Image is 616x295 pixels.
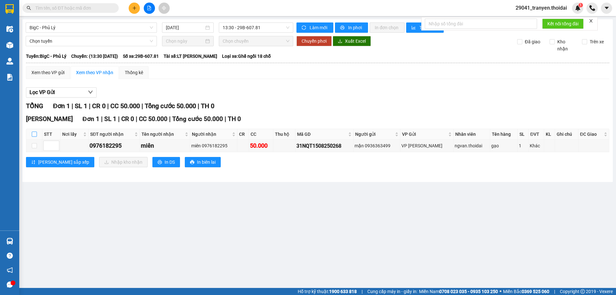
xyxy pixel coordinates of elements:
[185,157,221,167] button: printerIn biên lai
[425,19,537,29] input: Nhập số tổng đài
[348,24,363,31] span: In phơi
[297,131,347,138] span: Mã GD
[510,4,572,12] span: 29041_tranyen.thoidai
[110,102,140,110] span: CC 50.000
[544,129,555,140] th: KL
[249,129,273,140] th: CC
[26,115,73,123] span: [PERSON_NAME]
[575,5,581,11] img: icon-new-feature
[104,115,116,123] span: SL 1
[139,115,167,123] span: CC 50.000
[158,3,170,14] button: aim
[604,5,610,11] span: caret-down
[82,115,99,123] span: Đơn 1
[76,69,113,76] div: Xem theo VP nhận
[165,159,175,166] span: In DS
[201,102,214,110] span: TH 0
[529,129,544,140] th: ĐVT
[172,115,223,123] span: Tổng cước 50.000
[147,6,151,10] span: file-add
[166,24,204,31] input: 15/08/2025
[522,289,549,294] strong: 0369 525 060
[491,142,517,149] div: gạo
[228,115,241,123] span: TH 0
[578,3,583,7] sup: 1
[192,131,231,138] span: Người nhận
[223,36,289,46] span: Chọn chuyến
[141,141,189,150] div: miên
[101,115,103,123] span: |
[6,238,13,245] img: warehouse-icon
[158,160,162,165] span: printer
[152,157,180,167] button: printerIn DS
[7,253,13,259] span: question-circle
[454,129,490,140] th: Nhân viên
[298,288,357,295] span: Hỗ trợ kỹ thuật:
[5,4,14,14] img: logo-vxr
[519,142,527,149] div: 1
[601,3,612,14] button: caret-down
[30,36,153,46] span: Chọn tuyến
[123,53,159,60] span: Số xe: 29B-607.81
[225,115,226,123] span: |
[296,142,352,150] div: 31NQT1508250268
[89,102,90,110] span: |
[144,3,155,14] button: file-add
[53,102,70,110] span: Đơn 1
[222,53,271,60] span: Loại xe: Ghế ngồi 18 chỗ
[31,69,64,76] div: Xem theo VP gửi
[140,140,190,152] td: miên
[118,115,120,123] span: |
[542,19,584,29] button: Kết nối tổng đài
[587,38,606,45] span: Trên xe
[31,160,36,165] span: sort-ascending
[329,289,357,294] strong: 1900 633 818
[72,102,73,110] span: |
[518,129,528,140] th: SL
[411,25,417,30] span: bar-chart
[547,20,578,27] span: Kết nối tổng đài
[367,288,417,295] span: Cung cấp máy in - giấy in:
[439,289,498,294] strong: 0708 023 035 - 0935 103 250
[35,4,111,12] input: Tìm tên, số ĐT hoặc mã đơn
[132,6,137,10] span: plus
[338,39,342,44] span: download
[400,140,454,152] td: VP Nguyễn Quốc Trị
[88,90,93,95] span: down
[6,74,13,81] img: solution-icon
[580,131,603,138] span: ĐC Giao
[190,160,194,165] span: printer
[455,142,489,149] div: ngvan.thoidai
[7,282,13,288] span: message
[237,129,249,140] th: CR
[302,25,307,30] span: sync
[503,288,549,295] span: Miền Bắc
[121,115,134,123] span: CR 0
[335,22,368,33] button: printerIn phơi
[589,19,593,23] span: close
[345,38,366,45] span: Xuất Excel
[310,24,328,31] span: Làm mới
[30,23,153,32] span: BigC - Phủ Lý
[92,102,106,110] span: CR 0
[75,102,87,110] span: SL 1
[141,131,183,138] span: Tên người nhận
[107,102,109,110] span: |
[26,54,66,59] b: Tuyến: BigC - Phủ Lý
[198,102,199,110] span: |
[166,38,204,45] input: Chọn ngày
[402,131,447,138] span: VP Gửi
[145,102,196,110] span: Tổng cước 50.000
[136,115,137,123] span: |
[419,288,498,295] span: Miền Nam
[42,129,61,140] th: STT
[296,36,332,46] button: Chuyển phơi
[71,53,118,60] span: Chuyến: (13:30 [DATE])
[26,87,97,98] button: Lọc VP Gửi
[129,3,140,14] button: plus
[555,129,578,140] th: Ghi chú
[89,140,140,152] td: 0976182295
[99,157,148,167] button: downloadNhập kho nhận
[197,159,216,166] span: In biên lai
[355,131,394,138] span: Người gửi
